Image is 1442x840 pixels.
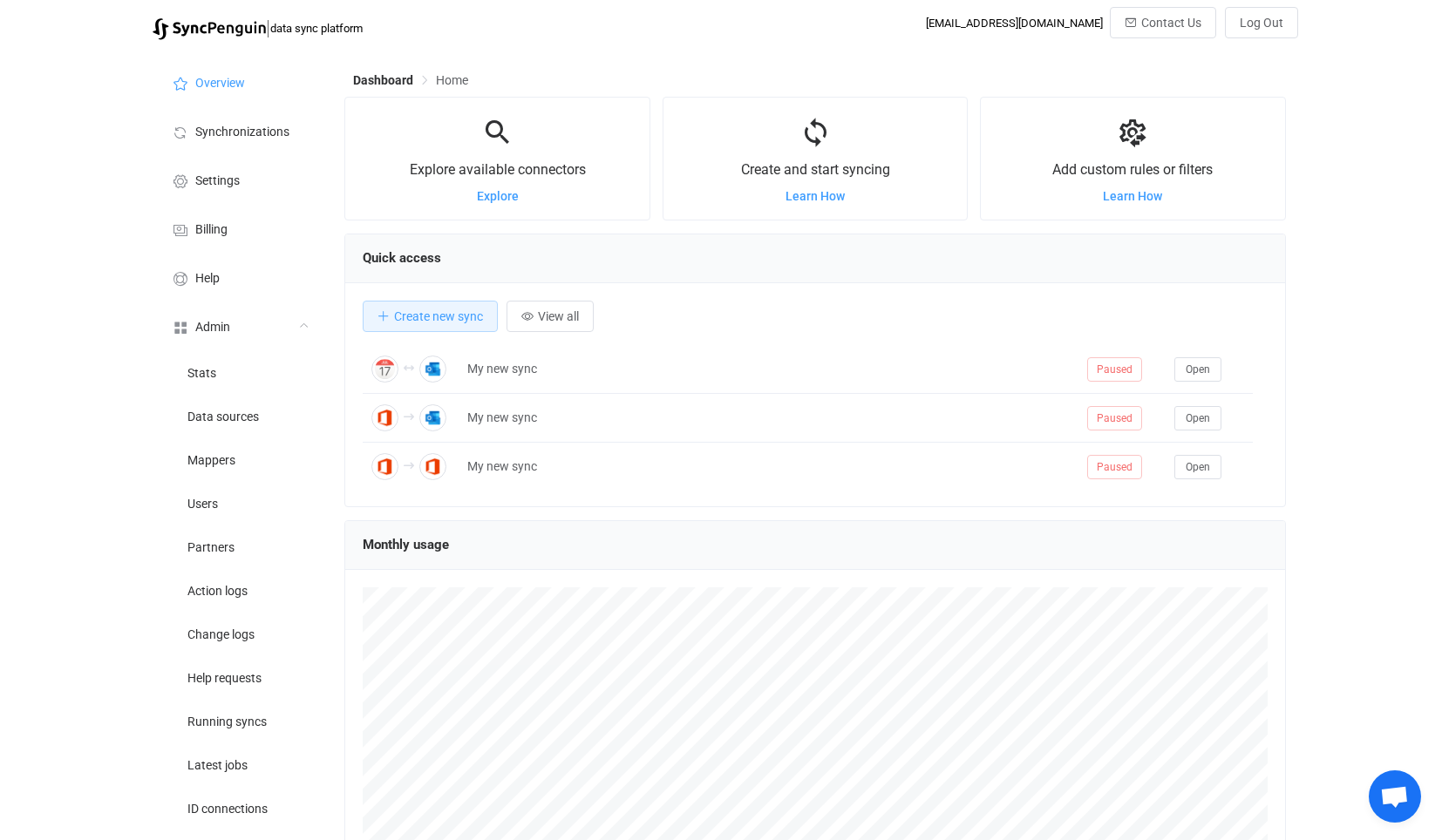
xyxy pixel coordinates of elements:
span: Paused [1087,357,1142,382]
a: Action logs [153,568,327,612]
span: Quick access [363,250,441,266]
img: Office 365 Contacts [419,453,446,480]
span: Contact Us [1141,16,1201,30]
button: Open [1174,455,1221,479]
span: Users [187,498,218,511]
a: Users [153,481,327,525]
div: Open chat [1369,770,1421,823]
a: Help requests [153,655,327,699]
span: Change logs [187,628,255,642]
a: Partners [153,525,327,568]
span: data sync platform [270,22,363,35]
span: Synchronizations [195,125,289,139]
span: Overview [195,77,245,91]
span: Create new sync [394,309,483,323]
span: Running syncs [187,715,267,729]
span: Admin [195,321,230,335]
a: Running syncs [153,699,327,742]
img: Office 365 GAL Contacts [371,404,398,431]
span: Home [436,73,468,87]
a: Synchronizations [153,106,327,155]
div: Breadcrumb [353,74,468,86]
span: Dashboard [353,73,413,87]
img: Apple iCloud Calendar Meetings [371,356,398,383]
span: | [266,16,270,40]
span: Data sources [187,410,259,424]
div: My new sync [459,408,1078,428]
span: Open [1186,412,1210,424]
span: Help requests [187,672,262,686]
span: Stats [187,367,216,381]
a: Help [153,253,327,301]
a: Open [1174,410,1221,424]
button: Contact Us [1110,7,1216,38]
span: Paused [1087,455,1142,479]
img: Outlook Calendar Meetings [419,356,446,383]
a: Change logs [153,612,327,655]
span: Mappers [187,454,235,468]
div: My new sync [459,457,1078,477]
a: ID connections [153,786,327,830]
a: Settings [153,155,327,204]
span: Help [195,272,220,286]
span: Open [1186,461,1210,473]
a: Latest jobs [153,742,327,786]
button: Create new sync [363,301,498,332]
a: Overview [153,58,327,106]
a: Learn How [786,189,845,203]
span: Open [1186,363,1210,376]
a: Learn How [1103,189,1162,203]
a: Explore [477,189,519,203]
span: Action logs [187,585,248,599]
span: Partners [187,541,235,555]
span: ID connections [187,803,268,816]
span: Log Out [1240,16,1283,30]
div: My new sync [459,359,1078,379]
button: Open [1174,357,1221,382]
span: Settings [195,174,240,188]
span: Billing [195,223,228,237]
a: Open [1174,459,1221,473]
a: Open [1174,362,1221,376]
a: |data sync platform [153,16,363,40]
div: [EMAIL_ADDRESS][DOMAIN_NAME] [926,17,1103,30]
span: View all [538,309,579,323]
a: Stats [153,350,327,394]
img: Office 365 GAL Contacts [371,453,398,480]
span: Explore available connectors [410,161,586,178]
button: View all [507,301,594,332]
img: syncpenguin.svg [153,18,266,40]
span: Create and start syncing [741,161,890,178]
button: Open [1174,406,1221,430]
img: Outlook Contacts [419,404,446,431]
span: Add custom rules or filters [1052,161,1213,178]
span: Latest jobs [187,759,248,773]
a: Data sources [153,394,327,437]
span: Paused [1087,406,1142,430]
a: Mappers [153,437,327,481]
span: Monthly usage [363,537,449,552]
button: Log Out [1225,7,1298,38]
a: Billing [153,204,327,253]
